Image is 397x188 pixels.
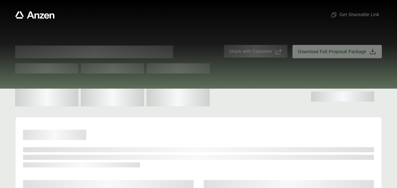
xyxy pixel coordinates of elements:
[229,48,272,55] span: Share with Customer
[331,11,379,18] span: Get Shareable Link
[328,9,382,21] button: Get Shareable Link
[15,11,55,19] a: Anzen website
[81,63,144,73] span: Test
[147,63,210,73] span: Test
[15,46,173,58] span: Proposal for
[15,63,78,73] span: Test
